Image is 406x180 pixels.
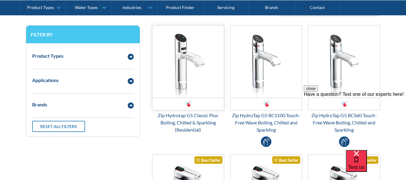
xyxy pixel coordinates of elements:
[152,25,224,133] a: Zip Hydrotap G5 Classic Plus Boiling, Chilled & Sparkling (Residential)Zip Hydrotap G5 Classic Pl...
[123,5,141,10] div: Industries
[308,26,380,98] img: Zip HydroTap G5 BCS60 Touch-Free Wave Boiling, Chilled and Sparkling
[75,5,98,10] div: Water Types
[308,25,380,133] a: Zip HydroTap G5 BCS60 Touch-Free Wave Boiling, Chilled and SparklingZip HydroTap G5 BCS60 Touch-F...
[31,32,135,37] h3: Filter by
[346,150,406,180] iframe: podium webchat widget bubble
[152,26,224,98] img: Zip Hydrotap G5 Classic Plus Boiling, Chilled & Sparkling (Residential)
[230,25,302,133] a: Zip HydroTap G5 BCS100 Touch-Free Wave Boiling, Chilled and SparklingZip HydroTap G5 BCS100 Touch...
[152,112,224,133] div: Zip Hydrotap G5 Classic Plus Boiling, Chilled & Sparkling (Residential)
[304,85,406,157] iframe: podium webchat widget prompt
[32,101,47,108] div: Brands
[32,52,63,59] div: Product Types
[32,77,59,84] div: Applications
[194,156,222,164] div: Best Seller
[32,121,85,132] a: Reset all filters
[230,26,302,98] img: Zip HydroTap G5 BCS100 Touch-Free Wave Boiling, Chilled and Sparkling
[272,156,300,164] div: Best Seller
[27,5,54,10] div: Product Types
[230,112,302,133] div: Zip HydroTap G5 BCS100 Touch-Free Wave Boiling, Chilled and Sparkling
